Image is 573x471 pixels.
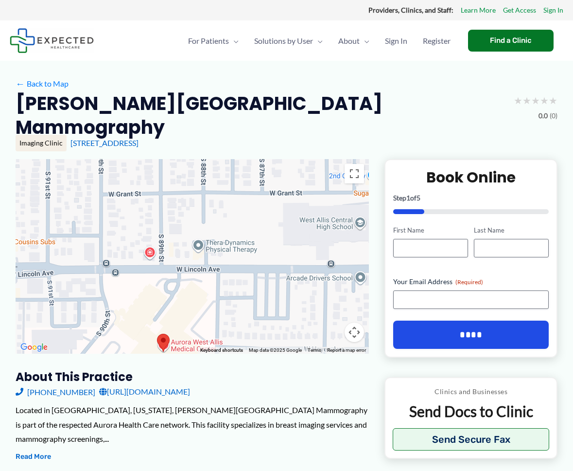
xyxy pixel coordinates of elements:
span: For Patients [188,24,229,58]
span: ★ [549,91,557,109]
div: Imaging Clinic [16,135,67,151]
nav: Primary Site Navigation [180,24,458,58]
h2: Book Online [393,168,549,187]
span: 5 [417,194,420,202]
span: ★ [522,91,531,109]
a: AboutMenu Toggle [330,24,377,58]
a: Solutions by UserMenu Toggle [246,24,330,58]
span: Menu Toggle [313,24,323,58]
a: Get Access [503,4,536,17]
button: Toggle fullscreen view [345,164,364,183]
a: Find a Clinic [468,30,554,52]
button: Keyboard shortcuts [200,347,243,354]
a: For PatientsMenu Toggle [180,24,246,58]
label: Last Name [474,226,549,235]
span: (Required) [455,278,483,286]
a: [STREET_ADDRESS] [70,138,139,147]
h3: About this practice [16,369,369,384]
a: Learn More [461,4,496,17]
span: 0.0 [538,109,548,122]
img: Google [18,341,50,354]
button: Map camera controls [345,323,364,342]
span: About [338,24,360,58]
button: Read More [16,451,51,463]
a: ←Back to Map [16,76,69,91]
label: First Name [393,226,468,235]
span: Map data ©2025 Google [249,347,302,353]
label: Your Email Address [393,277,549,287]
span: ★ [540,91,549,109]
span: Menu Toggle [360,24,369,58]
img: Expected Healthcare Logo - side, dark font, small [10,28,94,53]
a: Sign In [543,4,563,17]
p: Step of [393,195,549,201]
span: Solutions by User [254,24,313,58]
h2: [PERSON_NAME][GEOGRAPHIC_DATA] Mammography [16,91,506,140]
p: Send Docs to Clinic [393,402,549,421]
a: Terms (opens in new tab) [308,347,321,353]
a: Open this area in Google Maps (opens a new window) [18,341,50,354]
strong: Providers, Clinics, and Staff: [368,6,453,14]
a: [URL][DOMAIN_NAME] [99,384,190,399]
span: ★ [531,91,540,109]
span: Register [423,24,451,58]
a: Register [415,24,458,58]
span: ← [16,79,25,88]
a: [PHONE_NUMBER] [16,384,95,399]
div: Located in [GEOGRAPHIC_DATA], [US_STATE], [PERSON_NAME][GEOGRAPHIC_DATA] Mammography is part of t... [16,403,369,446]
span: Menu Toggle [229,24,239,58]
span: (0) [550,109,557,122]
button: Send Secure Fax [393,428,549,451]
span: ★ [514,91,522,109]
span: Sign In [385,24,407,58]
a: Sign In [377,24,415,58]
a: Report a map error [327,347,366,353]
span: 1 [406,194,410,202]
p: Clinics and Businesses [393,385,549,398]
